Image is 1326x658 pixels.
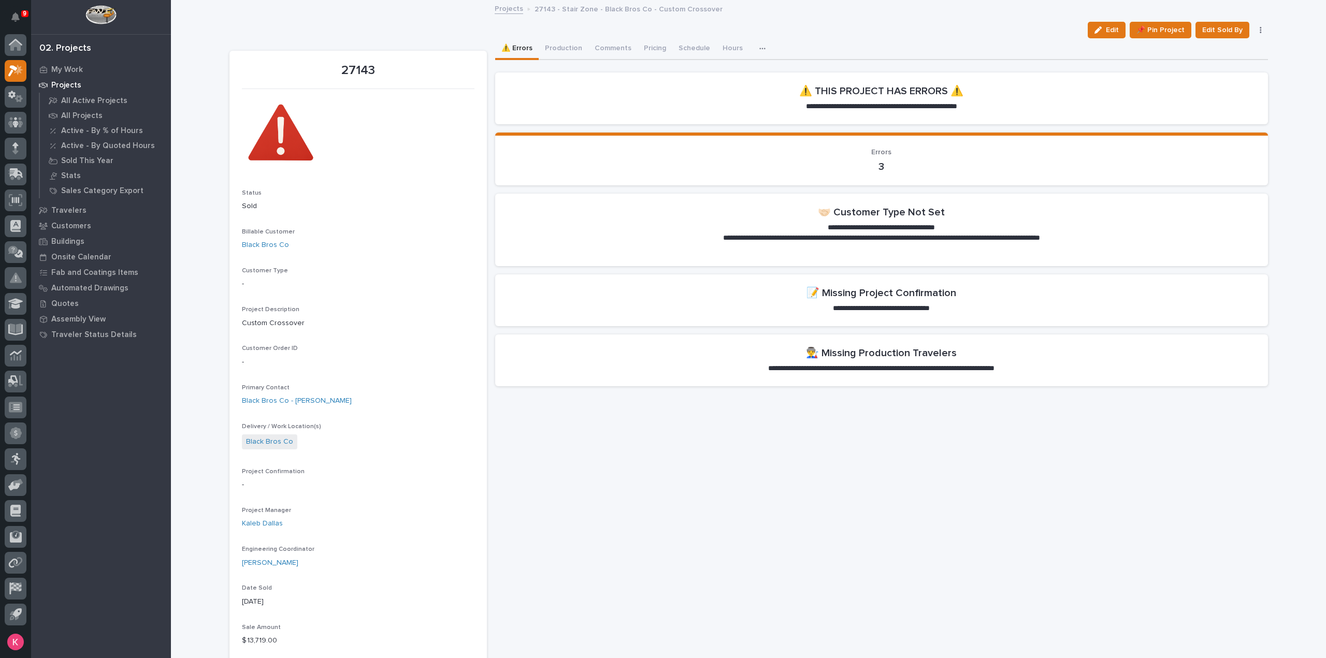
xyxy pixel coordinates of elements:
a: Sales Category Export [40,183,171,198]
a: Projects [495,2,523,14]
p: 3 [508,160,1256,173]
a: All Active Projects [40,93,171,108]
p: - [242,357,474,368]
button: Comments [588,38,638,60]
p: Custom Crossover [242,318,474,329]
p: Sold This Year [61,156,113,166]
a: Onsite Calendar [31,249,171,265]
p: Quotes [51,299,79,309]
button: Notifications [5,6,26,28]
p: Travelers [51,206,87,215]
p: - [242,479,474,490]
h2: ⚠️ THIS PROJECT HAS ERRORS ⚠️ [799,85,963,97]
span: Project Description [242,306,299,313]
a: My Work [31,62,171,77]
a: Traveler Status Details [31,327,171,342]
p: Assembly View [51,315,106,324]
p: Stats [61,171,81,181]
span: Sale Amount [242,624,281,631]
span: Errors [871,149,891,156]
span: Edit Sold By [1202,24,1243,36]
a: Customers [31,218,171,233]
button: Edit [1088,22,1126,38]
span: Edit [1106,25,1119,35]
span: Primary Contact [242,385,290,391]
a: Active - By Quoted Hours [40,138,171,153]
button: Edit Sold By [1195,22,1249,38]
button: users-avatar [5,631,26,653]
div: 02. Projects [39,43,91,54]
p: Customers [51,222,91,231]
a: Projects [31,77,171,93]
a: [PERSON_NAME] [242,558,298,568]
p: My Work [51,65,83,75]
span: Billable Customer [242,229,295,235]
a: Kaleb Dallas [242,518,283,529]
span: Project Manager [242,507,291,514]
h2: 📝 Missing Project Confirmation [806,287,956,299]
span: Date Sold [242,585,272,591]
h2: 🤝🏻 Customer Type Not Set [818,206,945,218]
p: Onsite Calendar [51,253,111,262]
button: Production [539,38,588,60]
p: [DATE] [242,596,474,607]
span: Customer Order ID [242,345,298,352]
p: 9 [23,10,26,17]
a: Buildings [31,233,171,249]
p: Traveler Status Details [51,330,137,340]
p: Sales Category Export [61,186,143,196]
span: Status [242,190,262,196]
span: Customer Type [242,268,288,274]
a: All Projects [40,108,171,123]
h2: 👨‍🏭 Missing Production Travelers [806,347,957,359]
p: Sold [242,201,474,212]
p: 27143 [242,63,474,78]
p: Buildings [51,237,84,246]
a: Black Bros Co [246,436,293,447]
p: All Active Projects [61,96,127,106]
div: Notifications9 [13,12,26,29]
button: Hours [716,38,749,60]
a: Active - By % of Hours [40,123,171,138]
p: $ 13,719.00 [242,635,474,646]
a: Black Bros Co [242,240,289,251]
span: Delivery / Work Location(s) [242,423,321,430]
a: Quotes [31,296,171,311]
p: Active - By Quoted Hours [61,141,155,151]
p: Active - By % of Hours [61,126,143,136]
a: Stats [40,168,171,183]
p: Projects [51,81,81,90]
p: Fab and Coatings Items [51,268,138,277]
span: Engineering Coordinator [242,546,314,552]
button: Schedule [672,38,716,60]
span: Project Confirmation [242,469,305,475]
a: Fab and Coatings Items [31,265,171,280]
button: ⚠️ Errors [495,38,539,60]
p: 27143 - Stair Zone - Black Bros Co - Custom Crossover [535,3,723,14]
img: Workspace Logo [85,5,116,24]
p: - [242,279,474,289]
p: Automated Drawings [51,284,128,293]
button: Pricing [638,38,672,60]
a: Automated Drawings [31,280,171,296]
a: Sold This Year [40,153,171,168]
span: 📌 Pin Project [1136,24,1185,36]
a: Travelers [31,202,171,218]
img: rXtpOMZHi06sDPswbTgu2BmFieW-lLH83L2h69E7Prg [242,95,320,173]
button: 📌 Pin Project [1130,22,1191,38]
a: Assembly View [31,311,171,327]
p: All Projects [61,111,103,121]
a: Black Bros Co - [PERSON_NAME] [242,396,352,406]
